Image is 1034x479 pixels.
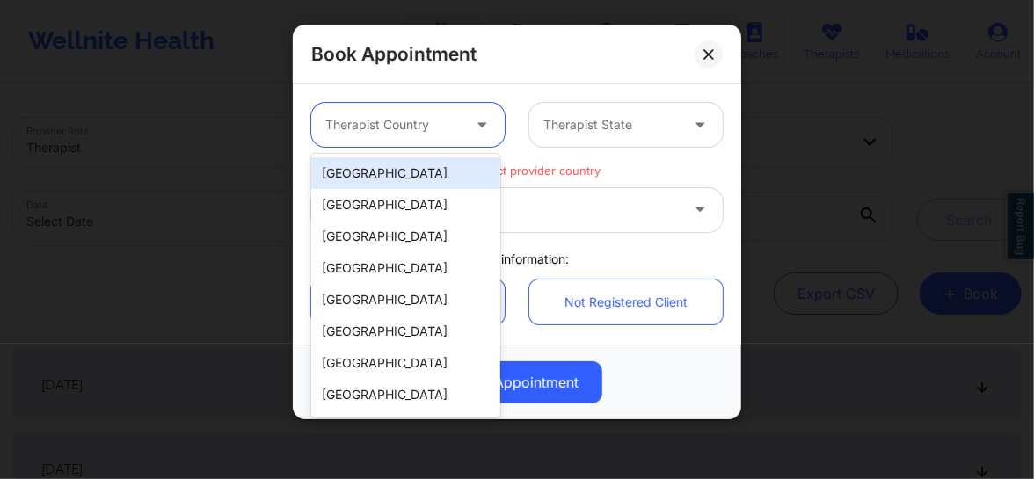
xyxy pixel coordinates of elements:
div: [GEOGRAPHIC_DATA] [311,157,500,189]
div: Client information: [299,250,735,268]
div: [GEOGRAPHIC_DATA] [311,410,500,442]
p: Please select provider country [311,163,723,179]
div: [GEOGRAPHIC_DATA] [311,379,500,410]
div: [GEOGRAPHIC_DATA] [311,189,500,221]
div: [GEOGRAPHIC_DATA] [311,316,500,347]
button: Book Appointment [432,361,602,403]
h2: Book Appointment [311,42,477,66]
a: Not Registered Client [529,279,723,324]
div: [GEOGRAPHIC_DATA] [311,252,500,284]
div: [GEOGRAPHIC_DATA] [311,221,500,252]
div: [GEOGRAPHIC_DATA] [311,347,500,379]
div: [GEOGRAPHIC_DATA] [311,284,500,316]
